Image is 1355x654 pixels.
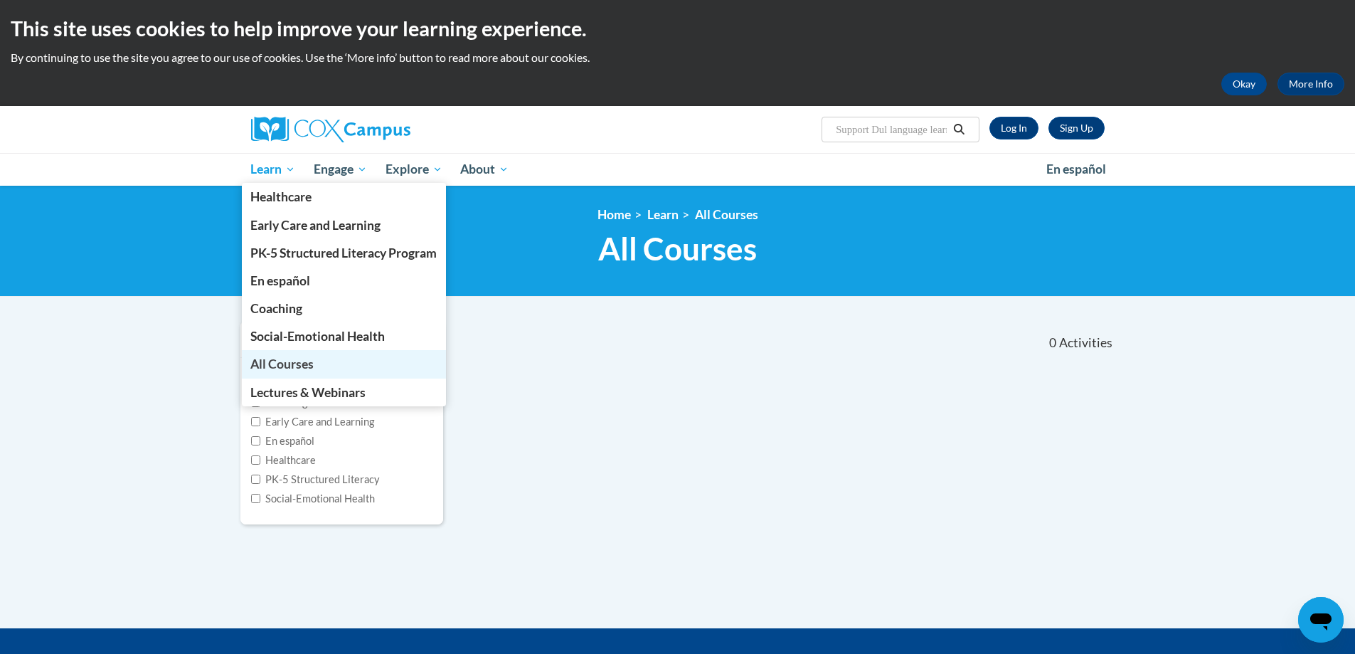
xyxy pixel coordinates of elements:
a: All Courses [242,350,447,378]
iframe: Button to launch messaging window [1298,597,1344,643]
a: Learn [242,153,305,186]
span: Healthcare [250,189,312,204]
a: PK-5 Structured Literacy Program [242,239,447,267]
span: 0 [1049,335,1056,351]
a: En español [1037,154,1115,184]
a: Social-Emotional Health [242,322,447,350]
input: Checkbox for Options [251,417,260,426]
span: En español [1046,162,1106,176]
a: Learn [647,207,679,222]
span: En español [250,273,310,288]
span: PK-5 Structured Literacy Program [250,246,437,260]
a: All Courses [695,207,758,222]
label: En español [251,433,314,449]
span: All Courses [598,230,757,268]
span: Early Care and Learning [250,218,381,233]
a: Coaching [242,295,447,322]
a: Early Care and Learning [242,211,447,239]
span: Activities [1059,335,1112,351]
h2: This site uses cookies to help improve your learning experience. [11,14,1344,43]
span: Engage [314,161,367,178]
a: En español [242,267,447,295]
a: Explore [376,153,452,186]
a: Engage [304,153,376,186]
label: PK-5 Structured Literacy [251,472,380,487]
label: Early Care and Learning [251,414,374,430]
p: By continuing to use the site you agree to our use of cookies. Use the ‘More info’ button to read... [11,50,1344,65]
span: Learn [250,161,295,178]
label: Healthcare [251,453,316,468]
a: More Info [1277,73,1344,95]
span: Explore [386,161,442,178]
button: Okay [1221,73,1267,95]
label: Social-Emotional Health [251,491,375,507]
span: Coaching [250,301,302,316]
a: Lectures & Webinars [242,379,447,406]
span: Lectures & Webinars [250,385,366,400]
span: All Courses [250,357,314,371]
input: Checkbox for Options [251,475,260,484]
input: Checkbox for Options [251,455,260,465]
a: Healthcare [242,183,447,211]
div: Main menu [230,153,1126,186]
input: Checkbox for Options [251,494,260,503]
a: Cox Campus [251,117,521,142]
span: Social-Emotional Health [250,329,385,344]
a: Register [1048,117,1105,139]
a: About [451,153,518,186]
span: About [460,161,509,178]
a: Log In [989,117,1038,139]
input: Search Courses [834,121,948,138]
a: Home [597,207,631,222]
img: Cox Campus [251,117,410,142]
input: Checkbox for Options [251,436,260,445]
button: Search [948,121,969,138]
